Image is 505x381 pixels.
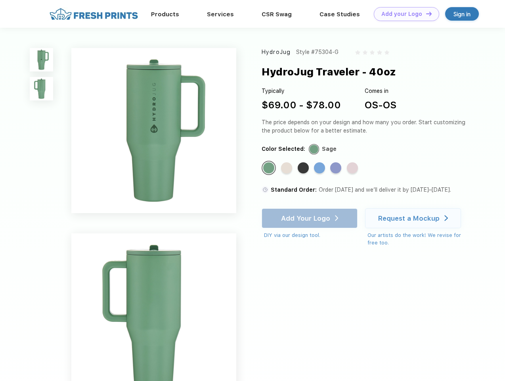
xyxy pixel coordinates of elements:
div: Color Selected: [262,145,305,153]
div: Sign in [453,10,471,19]
img: gray_star.svg [384,50,389,55]
a: Sign in [445,7,479,21]
img: white arrow [444,215,448,221]
div: Add your Logo [381,11,422,17]
img: gray_star.svg [377,50,382,55]
div: HydroJug [262,48,291,56]
div: Request a Mockup [378,214,440,222]
div: HydroJug Traveler - 40oz [262,64,396,79]
div: Sage [263,162,274,173]
div: Sage [322,145,337,153]
div: $69.00 - $78.00 [262,98,341,112]
div: The price depends on your design and how many you order. Start customizing the product below for ... [262,118,469,135]
div: Typically [262,87,341,95]
div: Black [298,162,309,173]
div: OS-OS [365,98,396,112]
div: Peri [330,162,341,173]
div: DIY via our design tool. [264,231,358,239]
img: func=resize&h=640 [71,48,236,213]
img: standard order [262,186,269,193]
span: Standard Order: [271,187,317,193]
span: Order [DATE] and we’ll deliver it by [DATE]–[DATE]. [319,187,451,193]
img: func=resize&h=100 [30,48,53,71]
a: Products [151,11,179,18]
div: Our artists do the work! We revise for free too. [367,231,469,247]
div: Style #75304-G [296,48,339,56]
div: Pink Sand [347,162,358,173]
img: DT [426,12,432,16]
img: func=resize&h=100 [30,77,53,100]
img: gray_star.svg [355,50,360,55]
div: Riptide [314,162,325,173]
img: gray_star.svg [363,50,367,55]
img: gray_star.svg [370,50,375,55]
img: fo%20logo%202.webp [47,7,140,21]
div: Cream [281,162,292,173]
div: Comes in [365,87,396,95]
